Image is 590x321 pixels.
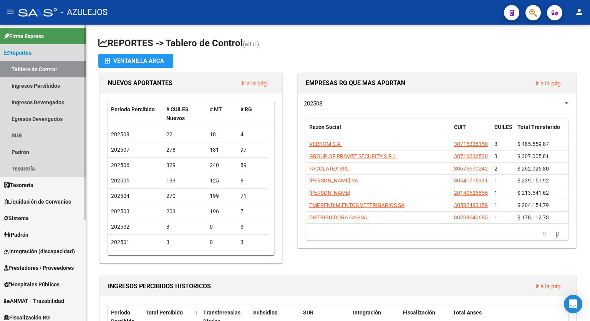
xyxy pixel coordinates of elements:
span: | [196,309,197,316]
span: VERKOM S.A. [309,141,342,147]
div: 7 [240,207,265,216]
span: 202504 [111,193,129,199]
span: $ 307.005,81 [517,153,549,159]
span: INGRESOS PERCIBIDOS HISTORICOS [108,283,211,290]
span: 202502 [111,224,129,230]
datatable-header-cell: # MT [207,101,237,127]
span: $ 262.025,80 [517,166,549,172]
span: CUIT [454,124,466,130]
div: 181 [210,145,234,154]
div: 125 [210,176,234,185]
button: Ir a la pág. [235,76,274,90]
span: - AZULEJOS [61,4,108,21]
datatable-header-cell: Total Transferido [514,119,568,144]
span: $ 204.154,79 [517,202,549,208]
span: 1 [494,202,497,208]
div: 270 [166,192,204,201]
span: NUEVOS APORTANTES [108,79,172,87]
span: DISTRIBUIDORA GAS SA [309,214,367,221]
span: 202507 [111,147,129,153]
a: go to previous page [539,229,550,237]
div: 3 [166,238,204,247]
span: Fiscalización [403,309,435,316]
span: 1 [494,177,497,184]
datatable-header-cell: # RG [237,101,268,127]
div: 4 [240,130,265,139]
span: 202503 [111,208,129,214]
span: 202508 [111,131,129,137]
span: # RG [240,106,252,112]
span: ANMAT - Trazabilidad [4,297,64,305]
span: 30708640685 [454,214,488,221]
button: Ir a la pág. [529,279,568,293]
div: 133 [166,176,204,185]
span: $ 239.151,92 [517,177,549,184]
span: $ 178.112,73 [517,214,549,221]
span: Razón Social [309,124,341,130]
div: 196 [210,207,234,216]
span: # CUILES Nuevos [166,106,189,121]
span: 2 [494,166,497,172]
span: (alt+t) [243,40,259,48]
button: Ir a la pág. [529,76,568,90]
div: 89 [240,161,265,170]
span: Sistema [4,214,29,222]
datatable-header-cell: CUILES [491,119,514,144]
span: Padrón [4,231,28,239]
span: Total Transferido [517,124,560,130]
span: 3 [494,153,497,159]
a: Ir a la pág. [535,283,562,290]
span: Integración [353,309,381,316]
span: 202506 [111,162,129,168]
span: [PERSON_NAME] [309,190,350,196]
span: # MT [210,106,222,112]
span: Subsidios [253,309,277,316]
div: 22 [166,130,204,139]
span: 3 [494,141,497,147]
span: CUILES [494,124,512,130]
span: 30710636520 [454,153,488,159]
mat-icon: menu [6,7,15,17]
div: 2 [240,253,265,262]
div: Ventanilla ARCA [104,54,167,68]
span: Reportes [4,48,31,57]
div: 97 [240,145,265,154]
h1: REPORTES -> Tablero de Control [98,37,578,50]
span: [PERSON_NAME] SA [309,177,358,184]
span: TACOLATEX SRL [309,166,349,172]
span: Hospitales Públicos [4,280,60,289]
div: 8 [240,176,265,185]
div: 4 [166,253,204,262]
span: 30715336150 [454,141,488,147]
span: EMPRESAS RG QUE MAS APORTAN [306,79,405,87]
span: $ 213.541,62 [517,190,549,196]
a: go to next page [552,229,563,237]
span: 1 [494,214,497,221]
span: 202508 [304,100,322,107]
span: 1 [494,190,497,196]
span: 202505 [111,177,129,184]
div: 199 [210,192,234,201]
span: Total Anses [453,309,482,316]
datatable-header-cell: Período Percibido [108,101,163,127]
span: Liquidación de Convenios [4,197,71,206]
span: 202501 [111,239,129,245]
div: 0 [210,238,234,247]
span: Prestadores / Proveedores [4,264,74,272]
span: 30541716331 [454,177,488,184]
span: EMPRENDIMIENTOS VETERINARIOS SA [309,202,404,208]
a: Ir a la pág. [535,80,562,87]
datatable-header-cell: Razón Social [306,119,451,144]
span: Período Percibido [111,106,155,112]
span: Tesorería [4,181,33,189]
mat-icon: person [575,7,584,17]
datatable-header-cell: # CUILES Nuevos [163,101,207,127]
div: 240 [210,161,234,170]
span: $ 485.559,87 [517,141,549,147]
span: 202412 [111,254,129,261]
div: 71 [240,192,265,201]
datatable-header-cell: CUIT [451,119,491,144]
span: Firma Express [4,32,44,40]
div: Open Intercom Messenger [564,295,582,313]
div: 278 [166,145,204,154]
